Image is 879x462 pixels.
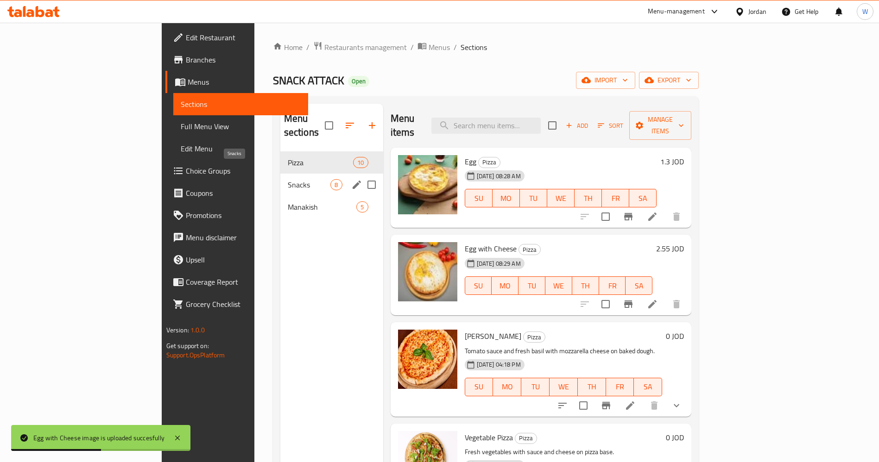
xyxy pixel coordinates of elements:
button: TU [520,189,547,207]
a: Grocery Checklist [165,293,309,315]
span: Select to update [574,396,593,415]
span: WE [549,279,569,293]
div: Egg with Cheese image is uploaded succesfully [33,433,164,443]
span: TH [578,192,598,205]
span: FR [606,192,626,205]
span: 8 [331,181,341,189]
span: export [646,75,691,86]
div: Jordan [748,6,766,17]
h6: 0 JOD [666,330,684,343]
span: W [862,6,868,17]
div: Open [348,76,369,87]
button: delete [643,394,665,417]
p: Tomato sauce and fresh basil with mozzarella cheese on baked dough. [465,345,663,357]
button: Sort [595,119,626,133]
span: Pizza [288,157,354,168]
span: Version: [166,324,189,336]
p: Fresh vegetables with sauce and cheese on pizza base. [465,446,663,458]
button: FR [599,276,626,295]
button: Branch-specific-item [617,293,639,315]
span: MO [495,279,515,293]
span: Menus [188,76,301,87]
div: Pizza [515,433,537,444]
span: Add [564,120,589,131]
button: WE [550,378,578,396]
button: WE [547,189,575,207]
button: Branch-specific-item [617,206,639,228]
span: Promotions [186,210,301,221]
span: SU [469,279,488,293]
span: Get support on: [166,340,209,352]
span: [PERSON_NAME] [465,329,521,343]
button: SU [465,189,493,207]
button: export [639,72,699,89]
h6: 0 JOD [666,431,684,444]
a: Support.OpsPlatform [166,349,225,361]
div: Menu-management [648,6,705,17]
button: TU [521,378,550,396]
span: Sort [598,120,623,131]
button: TH [578,378,606,396]
a: Restaurants management [313,41,407,53]
span: Open [348,77,369,85]
button: delete [665,206,688,228]
a: Full Menu View [173,115,309,137]
span: TU [525,380,546,393]
span: Branches [186,54,301,65]
span: MO [497,380,518,393]
span: TH [576,279,595,293]
button: import [576,72,635,89]
span: Sort sections [339,114,361,137]
span: Edit Menu [181,143,301,154]
button: show more [665,394,688,417]
span: TH [582,380,602,393]
img: Margherita Pizza [398,330,457,389]
span: SA [629,279,649,293]
li: / [454,42,457,53]
span: [DATE] 04:18 PM [473,360,525,369]
button: TH [572,276,599,295]
nav: breadcrumb [273,41,699,53]
span: Egg [465,155,476,169]
button: WE [545,276,572,295]
span: SA [638,380,658,393]
span: MO [496,192,516,205]
span: Sections [461,42,487,53]
span: [DATE] 08:29 AM [473,259,525,268]
button: FR [606,378,634,396]
span: Pizza [479,157,500,168]
button: SU [465,276,492,295]
button: FR [602,189,629,207]
a: Coverage Report [165,271,309,293]
span: Sort items [592,119,629,133]
span: WE [553,380,574,393]
a: Upsell [165,249,309,271]
span: Add item [562,119,592,133]
button: TH [575,189,602,207]
div: items [353,157,368,168]
span: Pizza [515,433,537,443]
div: Pizza10 [280,151,383,174]
span: SU [469,192,489,205]
button: MO [493,378,521,396]
input: search [431,118,541,134]
button: Branch-specific-item [595,394,617,417]
h6: 1.3 JOD [660,155,684,168]
a: Menu disclaimer [165,226,309,249]
span: Snacks [288,179,331,190]
button: SA [634,378,662,396]
a: Coupons [165,182,309,204]
li: / [411,42,414,53]
button: Add section [361,114,383,137]
button: sort-choices [551,394,574,417]
span: Coupons [186,187,301,199]
span: Pizza [524,332,545,343]
button: MO [493,189,520,207]
div: Manakish5 [280,196,383,218]
span: Restaurants management [324,42,407,53]
span: Select all sections [319,116,339,135]
a: Sections [173,93,309,115]
button: SU [465,378,493,396]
